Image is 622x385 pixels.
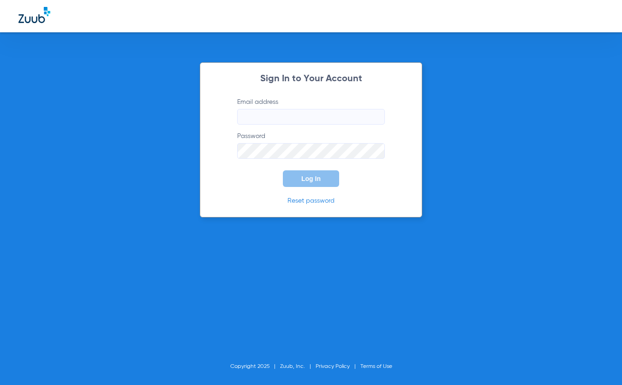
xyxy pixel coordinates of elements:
li: Copyright 2025 [230,362,280,371]
a: Privacy Policy [316,364,350,369]
input: Email address [237,109,385,125]
h2: Sign In to Your Account [223,74,399,84]
button: Log In [283,170,339,187]
input: Password [237,143,385,159]
label: Password [237,132,385,159]
a: Reset password [287,198,335,204]
li: Zuub, Inc. [280,362,316,371]
img: Zuub Logo [18,7,50,23]
span: Log In [301,175,321,182]
label: Email address [237,97,385,125]
a: Terms of Use [360,364,392,369]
